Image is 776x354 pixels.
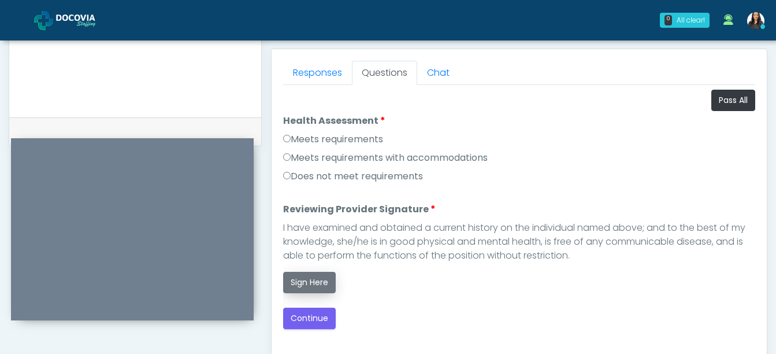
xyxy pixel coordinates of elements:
[283,114,385,128] label: Health Assessment
[283,308,336,329] button: Continue
[747,12,764,30] img: Viral Patel
[283,169,423,183] label: Does not meet requirements
[283,61,352,85] a: Responses
[283,132,383,146] label: Meets requirements
[711,90,755,111] button: Pass All
[283,202,436,216] label: Reviewing Provider Signature
[664,15,672,25] div: 0
[352,61,417,85] a: Questions
[653,8,716,32] a: 0 All clear!
[417,61,459,85] a: Chat
[56,14,114,26] img: Docovia
[283,272,336,293] button: Sign Here
[283,221,755,263] div: I have examined and obtained a current history on the individual named above; and to the best of ...
[283,151,488,165] label: Meets requirements with accommodations
[283,153,291,161] input: Meets requirements with accommodations
[9,5,44,39] button: Open LiveChat chat widget
[34,11,53,30] img: Docovia
[283,172,291,179] input: Does not meet requirements
[34,1,114,39] a: Docovia
[677,15,705,25] div: All clear!
[283,135,291,142] input: Meets requirements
